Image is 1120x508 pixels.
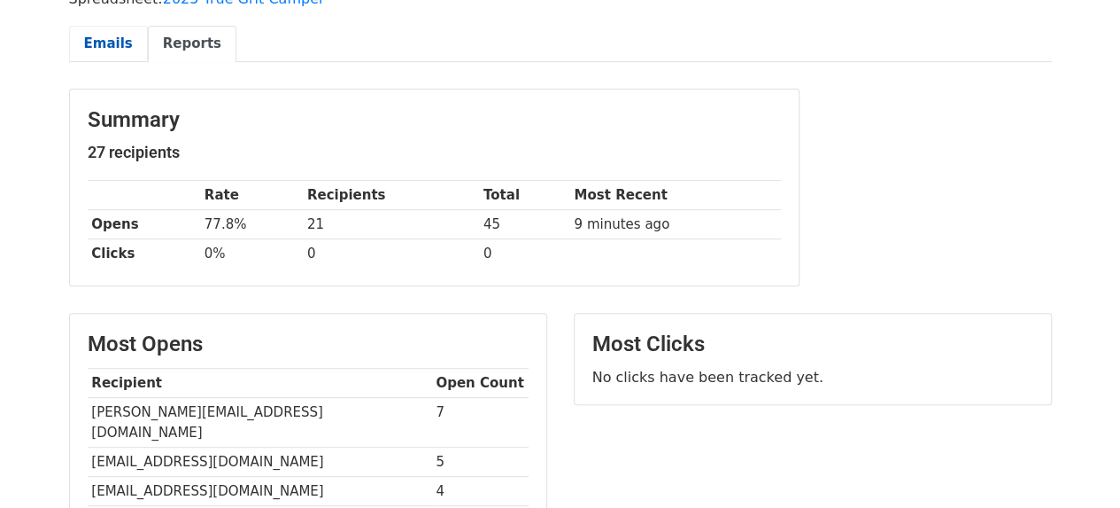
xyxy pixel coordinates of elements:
th: Total [479,181,570,210]
h3: Summary [88,107,781,133]
th: Recipients [303,181,479,210]
td: 9 minutes ago [570,210,781,239]
th: Opens [88,210,200,239]
h5: 27 recipients [88,143,781,162]
td: 21 [303,210,479,239]
a: Reports [148,26,236,62]
td: [PERSON_NAME][EMAIL_ADDRESS][DOMAIN_NAME] [88,398,432,448]
p: No clicks have been tracked yet. [592,368,1033,387]
td: 0 [479,239,570,269]
th: Rate [200,181,303,210]
td: [EMAIL_ADDRESS][DOMAIN_NAME] [88,447,432,476]
h3: Most Clicks [592,332,1033,357]
td: 0% [200,239,303,269]
td: 7 [432,398,529,448]
h3: Most Opens [88,332,529,357]
a: Emails [69,26,148,62]
td: 0 [303,239,479,269]
iframe: Chat Widget [1031,423,1120,508]
th: Recipient [88,369,432,398]
td: [EMAIL_ADDRESS][DOMAIN_NAME] [88,476,432,505]
td: 77.8% [200,210,303,239]
th: Most Recent [570,181,781,210]
td: 5 [432,447,529,476]
td: 45 [479,210,570,239]
th: Clicks [88,239,200,269]
th: Open Count [432,369,529,398]
td: 4 [432,476,529,505]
